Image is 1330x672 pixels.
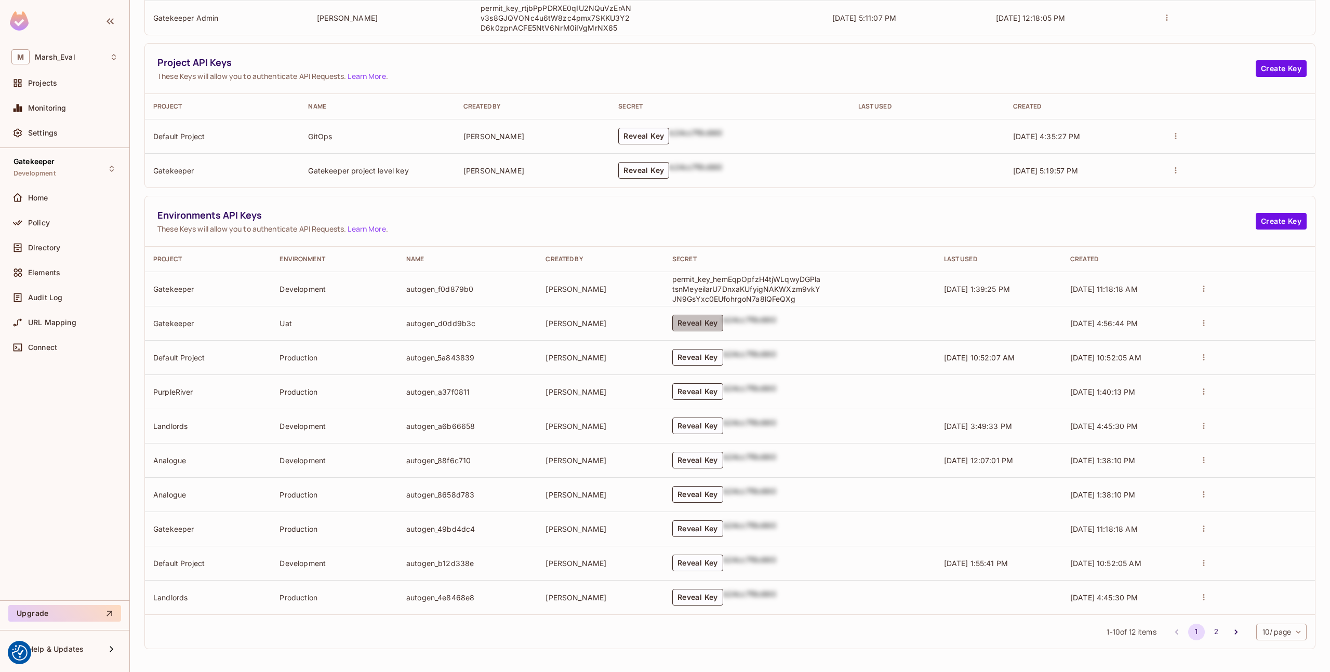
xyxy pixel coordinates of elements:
[1228,624,1244,640] button: Go to next page
[618,128,669,144] button: Reveal Key
[398,443,537,477] td: autogen_88f6c710
[309,1,472,35] td: [PERSON_NAME]
[672,452,723,468] button: Reveal Key
[28,244,60,252] span: Directory
[271,340,397,374] td: Production
[723,589,776,606] div: b24cc7f8c660
[463,102,602,111] div: Created By
[1070,422,1138,431] span: [DATE] 4:45:30 PM
[537,443,663,477] td: [PERSON_NAME]
[271,306,397,340] td: Uat
[398,374,537,409] td: autogen_a37f0811
[537,340,663,374] td: [PERSON_NAME]
[12,645,28,661] img: Revisit consent button
[546,255,655,263] div: Created By
[398,272,537,306] td: autogen_f0d879b0
[28,293,62,302] span: Audit Log
[11,49,30,64] span: M
[10,11,29,31] img: SReyMgAAAABJRU5ErkJggg==
[398,409,537,443] td: autogen_a6b66658
[1196,556,1211,570] button: actions
[723,383,776,400] div: b24cc7f8c660
[271,409,397,443] td: Development
[672,383,723,400] button: Reveal Key
[35,53,75,61] span: Workspace: Marsh_Eval
[672,589,723,606] button: Reveal Key
[398,580,537,614] td: autogen_4e8468e8
[8,605,121,622] button: Upgrade
[145,477,271,512] td: Analogue
[1196,419,1211,433] button: actions
[1167,624,1246,640] nav: pagination navigation
[1070,255,1180,263] div: Created
[1070,456,1136,465] span: [DATE] 1:38:10 PM
[1196,350,1211,365] button: actions
[537,374,663,409] td: [PERSON_NAME]
[537,306,663,340] td: [PERSON_NAME]
[28,268,60,277] span: Elements
[669,162,722,179] div: b24cc7f8c660
[537,477,663,512] td: [PERSON_NAME]
[406,255,529,263] div: Name
[723,452,776,468] div: b24cc7f8c660
[537,546,663,580] td: [PERSON_NAME]
[348,71,385,81] a: Learn More
[271,443,397,477] td: Development
[944,456,1014,465] span: [DATE] 12:07:01 PM
[145,409,271,443] td: Landlords
[1070,387,1136,396] span: [DATE] 1:40:13 PM
[157,71,1256,81] span: These Keys will allow you to authenticate API Requests. .
[1107,626,1156,638] span: 1 - 10 of 12 items
[996,14,1066,22] span: [DATE] 12:18:05 PM
[145,546,271,580] td: Default Project
[672,315,723,331] button: Reveal Key
[398,546,537,580] td: autogen_b12d338e
[1196,521,1211,536] button: actions
[145,443,271,477] td: Analogue
[280,255,389,263] div: Environment
[153,102,291,111] div: Project
[157,56,1256,69] span: Project API Keys
[1160,10,1174,25] button: actions
[1013,166,1079,175] span: [DATE] 5:19:57 PM
[672,274,823,304] p: permit_key_hemEqpOpfzH4tjWLqwyDGPlatsnMeyeilarU7DnxaKUfyigNAKWXzm9vkYJN9GsYxc0EUfohrgoN7a8lQFeQXg
[1070,559,1141,568] span: [DATE] 10:52:05 AM
[398,512,537,546] td: autogen_49bd4dc4
[271,580,397,614] td: Production
[1208,624,1225,640] button: Go to page 2
[300,119,455,153] td: GitOps
[153,255,263,263] div: Project
[1070,319,1138,328] span: [DATE] 4:56:44 PM
[1070,593,1138,602] span: [DATE] 4:45:30 PM
[1070,490,1136,499] span: [DATE] 1:38:10 PM
[14,157,55,166] span: Gatekeeper
[944,255,1054,263] div: Last Used
[723,486,776,503] div: b24cc7f8c660
[28,194,48,202] span: Home
[672,520,723,537] button: Reveal Key
[145,119,300,153] td: Default Project
[537,409,663,443] td: [PERSON_NAME]
[723,520,776,537] div: b24cc7f8c660
[1256,60,1307,77] button: Create Key
[944,353,1015,362] span: [DATE] 10:52:07 AM
[1196,384,1211,399] button: actions
[944,285,1010,293] span: [DATE] 1:39:25 PM
[145,1,309,35] td: Gatekeeper Admin
[28,104,66,112] span: Monitoring
[271,512,397,546] td: Production
[723,315,776,331] div: b24cc7f8c660
[145,580,271,614] td: Landlords
[145,306,271,340] td: Gatekeeper
[481,3,631,33] p: permit_key_rtjbPpPDRXE0qIU2NQuVzErANv3s8GJQVONc4u6tW8zc4pmx7SKKU3Y2D6k0zpnACFE5NtV6NrM0iIVgMrNX65
[1013,102,1151,111] div: Created
[28,343,57,352] span: Connect
[669,128,722,144] div: b24cc7f8c660
[672,349,723,366] button: Reveal Key
[618,102,841,111] div: Secret
[672,418,723,434] button: Reveal Key
[1168,163,1183,178] button: actions
[300,153,455,187] td: Gatekeeper project level key
[28,129,58,137] span: Settings
[157,224,1256,234] span: These Keys will allow you to authenticate API Requests. .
